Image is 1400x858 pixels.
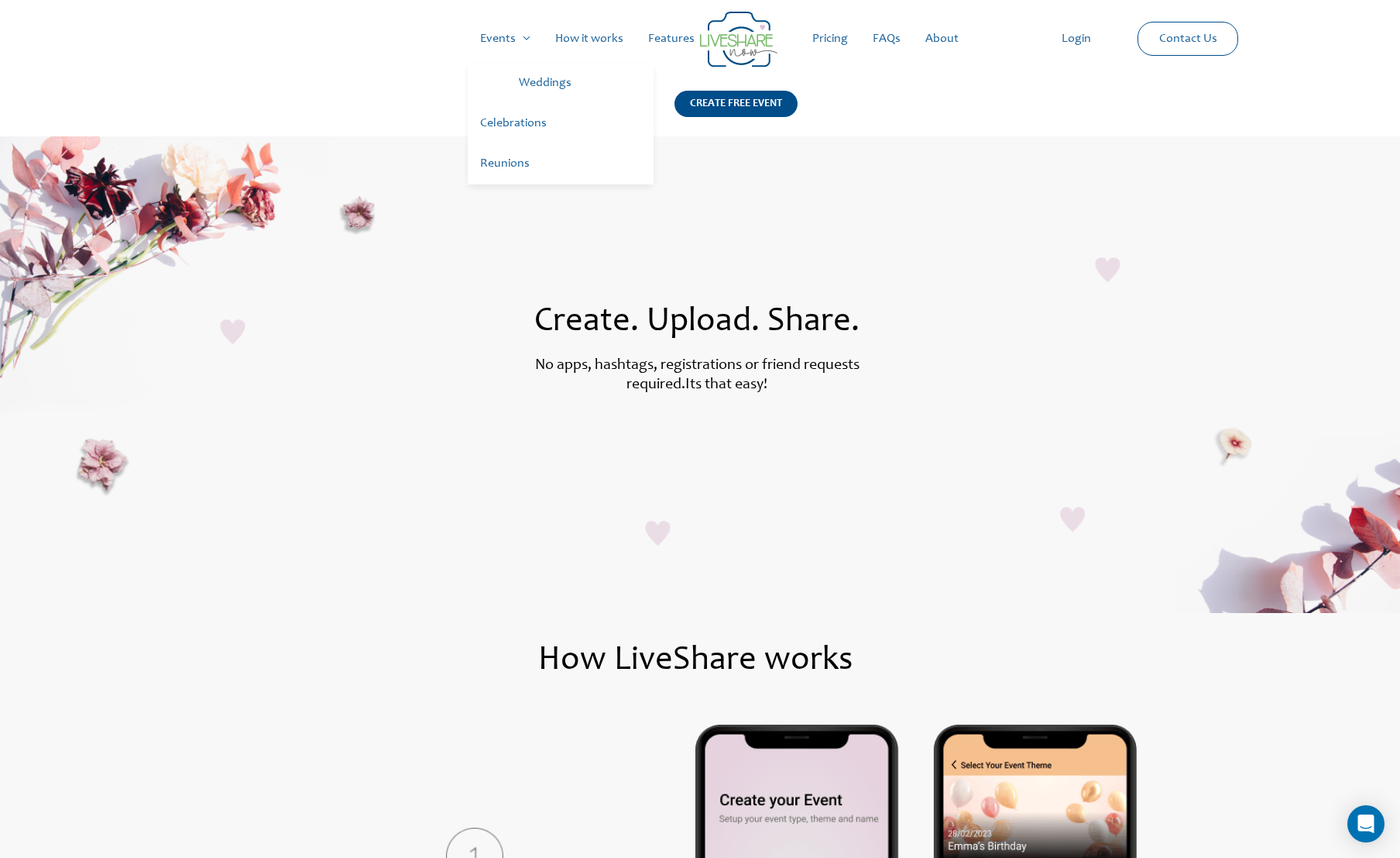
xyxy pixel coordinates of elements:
[148,644,1243,678] h1: How LiveShare works
[468,104,654,144] a: Celebrations
[674,91,798,117] div: CREATE FREE EVENT
[700,12,777,67] img: Group 14 | Live Photo Slideshow for Events | Create Free Events Album for Any Occasion
[800,14,860,64] a: Pricing
[685,377,767,393] label: Its that easy!
[468,14,543,64] a: Events
[468,144,654,184] a: Reunions
[913,14,971,64] a: About
[860,14,913,64] a: FAQs
[534,305,860,339] span: Create. Upload. Share.
[1147,22,1230,55] a: Contact Us
[543,14,636,64] a: How it works
[535,358,860,393] label: No apps, hashtags, registrations or friend requests required.
[674,91,798,136] a: CREATE FREE EVENT
[1049,14,1103,64] a: Login
[27,14,1373,64] nav: Site Navigation
[506,64,654,104] a: Weddings
[1347,805,1385,842] div: Open Intercom Messenger
[636,14,707,64] a: Features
